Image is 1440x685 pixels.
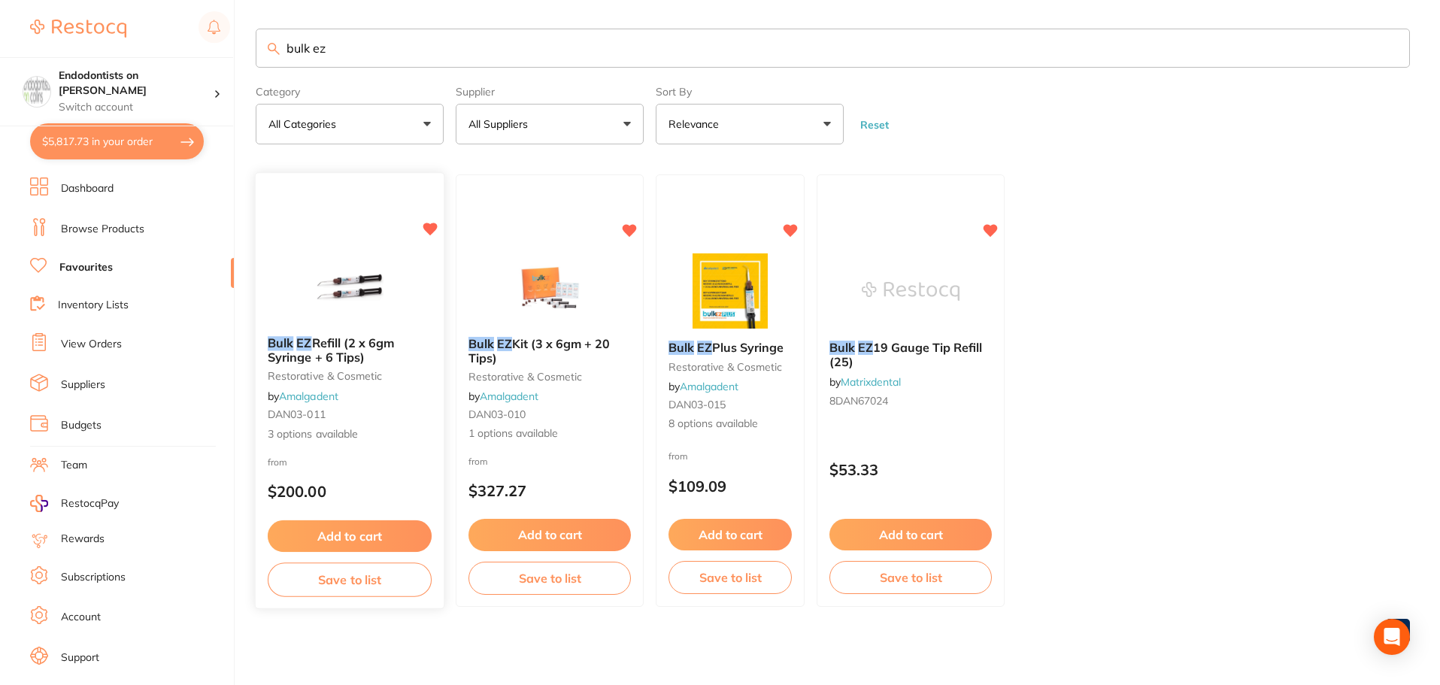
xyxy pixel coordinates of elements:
[829,341,992,368] b: Bulk EZ 19 Gauge Tip Refill (25)
[680,380,738,393] a: Amalgadent
[668,417,792,432] span: 8 options available
[268,335,293,350] em: Bulk
[30,123,204,159] button: $5,817.73 in your order
[30,11,126,46] a: Restocq Logo
[681,253,779,329] img: Bulk EZ Plus Syringe
[268,335,395,365] span: Refill (2 x 6gm Syringe + 6 Tips)
[61,337,122,352] a: View Orders
[468,336,610,365] span: Kit (3 x 6gm + 20 Tips)
[268,483,432,501] p: $200.00
[468,456,488,467] span: from
[668,519,792,550] button: Add to cart
[468,117,534,132] p: All Suppliers
[501,250,599,325] img: Bulk EZ Kit (3 x 6gm + 20 Tips)
[829,561,992,594] button: Save to list
[268,336,432,364] b: Bulk EZ Refill (2 x 6gm Syringe + 6 Tips)
[858,340,873,355] em: EZ
[829,519,992,550] button: Add to cart
[497,336,512,351] em: EZ
[279,389,338,403] a: Amalgadent
[61,222,144,237] a: Browse Products
[668,561,792,594] button: Save to list
[456,86,644,98] label: Supplier
[668,380,738,393] span: by
[668,341,792,354] b: Bulk EZ Plus Syringe
[1374,619,1410,655] div: Open Intercom Messenger
[59,260,113,275] a: Favourites
[61,181,114,196] a: Dashboard
[268,371,432,383] small: restorative & cosmetic
[30,495,48,512] img: RestocqPay
[30,20,126,38] img: Restocq Logo
[61,610,101,625] a: Account
[59,100,214,115] p: Switch account
[829,340,982,368] span: 19 Gauge Tip Refill (25)
[59,68,214,98] h4: Endodontists on Collins
[656,86,844,98] label: Sort By
[23,77,50,104] img: Endodontists on Collins
[1386,616,1410,646] a: 1
[468,562,631,595] button: Save to list
[61,458,87,473] a: Team
[468,408,526,421] span: DAN03-010
[856,118,893,132] button: Reset
[296,335,311,350] em: EZ
[656,104,844,144] button: Relevance
[256,104,444,144] button: All Categories
[468,482,631,499] p: $327.27
[468,426,631,441] span: 1 options available
[61,570,126,585] a: Subscriptions
[829,340,855,355] em: Bulk
[456,104,644,144] button: All Suppliers
[829,394,888,408] span: 8DAN67024
[697,340,712,355] em: EZ
[668,361,792,373] small: restorative & cosmetic
[268,117,342,132] p: All Categories
[668,477,792,495] p: $109.09
[61,418,102,433] a: Budgets
[256,29,1410,68] input: Search Favourite Products
[30,495,119,512] a: RestocqPay
[829,375,901,389] span: by
[61,377,105,393] a: Suppliers
[61,532,105,547] a: Rewards
[468,336,494,351] em: Bulk
[468,519,631,550] button: Add to cart
[268,389,338,403] span: by
[61,650,99,665] a: Support
[468,371,631,383] small: restorative & cosmetic
[829,461,992,478] p: $53.33
[268,520,432,553] button: Add to cart
[268,563,432,597] button: Save to list
[268,408,326,422] span: DAN03-011
[268,456,287,468] span: from
[841,375,901,389] a: Matrixdental
[668,340,694,355] em: Bulk
[480,389,538,403] a: Amalgadent
[668,450,688,462] span: from
[61,496,119,511] span: RestocqPay
[468,389,538,403] span: by
[256,86,444,98] label: Category
[712,340,784,355] span: Plus Syringe
[300,248,399,324] img: Bulk EZ Refill (2 x 6gm Syringe + 6 Tips)
[268,427,432,442] span: 3 options available
[668,117,725,132] p: Relevance
[468,337,631,365] b: Bulk EZ Kit (3 x 6gm + 20 Tips)
[58,298,129,313] a: Inventory Lists
[862,253,959,329] img: Bulk EZ 19 Gauge Tip Refill (25)
[668,398,726,411] span: DAN03-015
